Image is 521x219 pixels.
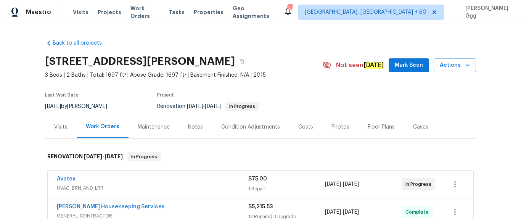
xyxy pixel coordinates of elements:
[298,123,313,131] div: Costs
[343,209,359,215] span: [DATE]
[368,123,395,131] div: Floor Plans
[440,61,470,70] span: Actions
[221,123,280,131] div: Condition Adjustments
[73,8,88,16] span: Visits
[45,145,476,169] div: RENOVATION [DATE]-[DATE]In Progress
[45,39,118,47] a: Back to all projects
[395,61,423,70] span: Mark Seen
[57,184,248,192] span: HVAC, BRN_AND_LRR
[462,5,510,20] span: [PERSON_NAME] Ggg
[128,153,160,161] span: In Progress
[84,154,102,159] span: [DATE]
[336,61,384,69] span: Not seen
[84,154,123,159] span: -
[157,104,259,109] span: Renovation
[57,204,165,209] a: [PERSON_NAME] Housekeeping Services
[325,182,341,187] span: [DATE]
[325,209,341,215] span: [DATE]
[248,204,273,209] span: $5,215.53
[98,8,121,16] span: Projects
[105,154,123,159] span: [DATE]
[434,58,476,72] button: Actions
[413,123,428,131] div: Cases
[138,123,170,131] div: Maintenance
[187,104,221,109] span: -
[325,208,359,216] span: -
[45,102,116,111] div: by [PERSON_NAME]
[188,123,203,131] div: Notes
[45,58,235,65] h2: [STREET_ADDRESS][PERSON_NAME]
[235,55,249,68] button: Copy Address
[389,58,429,72] button: Mark Seen
[194,8,224,16] span: Properties
[287,5,293,12] div: 639
[86,123,119,130] div: Work Orders
[233,5,274,20] span: Geo Assignments
[363,62,384,69] em: [DATE]
[157,93,174,97] span: Project
[226,104,258,109] span: In Progress
[47,152,123,161] h6: RENOVATION
[45,104,61,109] span: [DATE]
[187,104,203,109] span: [DATE]
[45,93,79,97] span: Last Visit Date
[205,104,221,109] span: [DATE]
[325,180,359,188] span: -
[248,185,325,193] div: 1 Repair
[248,176,267,182] span: $75.00
[405,180,434,188] span: In Progress
[169,10,185,15] span: Tasks
[26,8,51,16] span: Maestro
[331,123,349,131] div: Photos
[405,208,432,216] span: Complete
[57,176,76,182] a: Avatex
[54,123,68,131] div: Visits
[130,5,159,20] span: Work Orders
[305,8,426,16] span: [GEOGRAPHIC_DATA], [GEOGRAPHIC_DATA] + 60
[45,71,322,79] span: 3 Beds | 2 Baths | Total: 1697 ft² | Above Grade: 1697 ft² | Basement Finished: N/A | 2015
[343,182,359,187] span: [DATE]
